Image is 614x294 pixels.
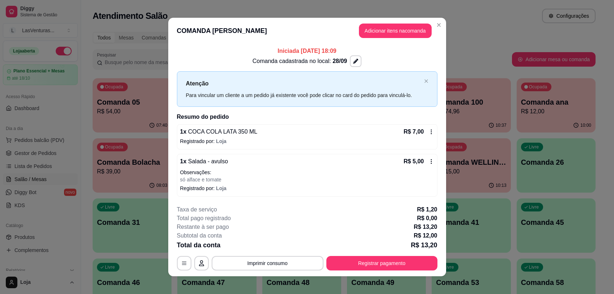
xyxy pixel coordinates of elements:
button: Adicionar itens nacomanda [359,24,432,38]
p: R$ 13,20 [411,240,437,250]
span: Salada - avulso [186,158,228,164]
button: Imprimir consumo [212,256,323,270]
p: 1 x [180,157,228,166]
p: R$ 5,00 [403,157,424,166]
p: Total pago registrado [177,214,231,223]
p: R$ 0,00 [417,214,437,223]
button: Close [433,19,445,31]
button: close [424,79,428,84]
div: Para vincular um cliente a um pedido já existente você pode clicar no card do pedido para vinculá... [186,91,421,99]
span: Loja [216,138,226,144]
span: Loja [216,185,226,191]
p: Taxa de serviço [177,205,217,214]
p: Restante à ser pago [177,223,229,231]
p: só alface e tomate [180,176,434,183]
p: Registrado por: [180,185,434,192]
span: COCA COLA LATA 350 ML [186,129,257,135]
h2: Resumo do pedido [177,113,437,121]
p: Atenção [186,79,421,88]
p: R$ 1,20 [417,205,437,214]
p: Comanda cadastrada no local: [253,57,347,66]
span: close [424,79,428,83]
button: Registrar pagamento [326,256,437,270]
p: Subtotal da conta [177,231,222,240]
p: Iniciada [DATE] 18:09 [177,47,437,55]
header: COMANDA [PERSON_NAME] [168,18,446,44]
p: R$ 7,00 [403,127,424,136]
p: Total da conta [177,240,221,250]
p: Observações: [180,169,434,176]
p: Registrado por: [180,138,434,145]
p: R$ 13,20 [414,223,437,231]
p: 1 x [180,127,258,136]
span: 28/09 [333,58,347,64]
p: R$ 12,00 [414,231,437,240]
